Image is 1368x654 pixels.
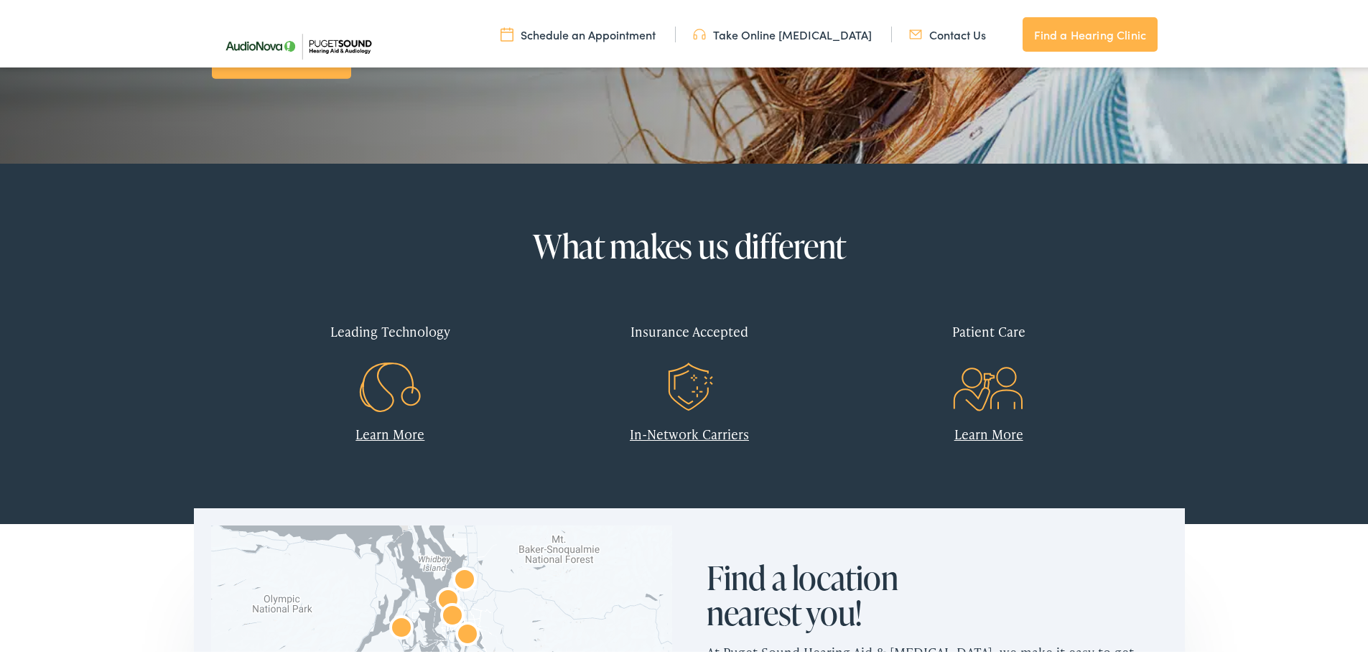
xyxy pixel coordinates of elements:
a: Leading Technology [251,307,529,393]
a: Patient Care [850,307,1127,393]
div: AudioNova [435,597,470,632]
a: Take Online [MEDICAL_DATA] [693,24,872,39]
img: utility icon [501,24,513,39]
a: Find a Hearing Clinic [1023,14,1158,49]
a: Schedule an Appointment [501,24,656,39]
div: Leading Technology [251,307,529,350]
div: Puget Sound Hearing Aid &#038; Audiology by AudioNova [447,561,482,596]
div: Insurance Accepted [551,307,829,350]
a: Learn More [355,422,424,440]
img: utility icon [909,24,922,39]
h2: What makes us different [251,225,1127,261]
a: Contact Us [909,24,986,39]
a: In-Network Carriers [630,422,749,440]
img: utility icon [693,24,706,39]
div: Patient Care [850,307,1127,350]
div: AudioNova [450,616,485,650]
a: Learn More [954,422,1023,440]
div: AudioNova [384,609,419,644]
div: AudioNova [431,581,465,616]
a: Insurance Accepted [551,307,829,393]
h2: Find a location nearest you! [707,557,936,628]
